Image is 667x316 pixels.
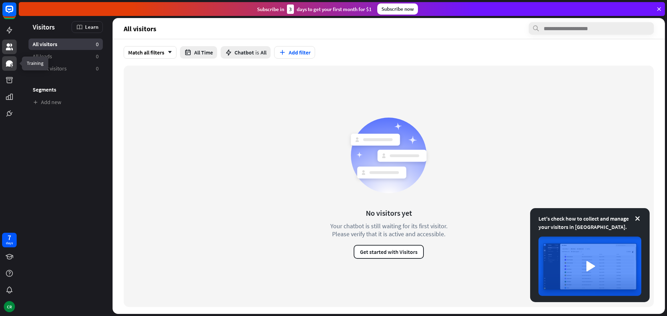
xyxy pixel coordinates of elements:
button: Add filter [274,46,315,59]
div: 3 [287,5,294,14]
div: CR [4,301,15,312]
div: Your chatbot is still waiting for its first visitor. Please verify that it is active and accessible. [318,222,460,238]
div: days [6,241,13,246]
aside: 0 [96,41,99,48]
a: Add new [28,96,103,108]
span: is [255,49,259,56]
span: All [261,49,266,56]
span: Visitors [33,23,55,31]
span: Learn [85,24,98,30]
span: Chatbot [234,49,254,56]
div: Let's check how to collect and manage your visitors in [GEOGRAPHIC_DATA]. [538,214,641,231]
a: Recent visitors 0 [28,63,103,74]
div: No visitors yet [366,208,412,218]
h3: Segments [28,86,103,93]
i: arrow_down [164,50,172,54]
img: image [538,237,641,296]
button: Get started with Visitors [354,245,424,259]
span: Recent visitors [33,65,67,72]
div: Subscribe now [377,3,418,15]
span: All leads [33,53,52,60]
div: Subscribe in days to get your first month for $1 [257,5,372,14]
div: Match all filters [124,46,176,59]
a: All leads 0 [28,51,103,62]
button: All Time [180,46,217,59]
span: All visitors [33,41,57,48]
span: All visitors [124,25,156,33]
button: Open LiveChat chat widget [6,3,26,24]
a: 7 days [2,233,17,247]
aside: 0 [96,53,99,60]
div: 7 [8,234,11,241]
aside: 0 [96,65,99,72]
